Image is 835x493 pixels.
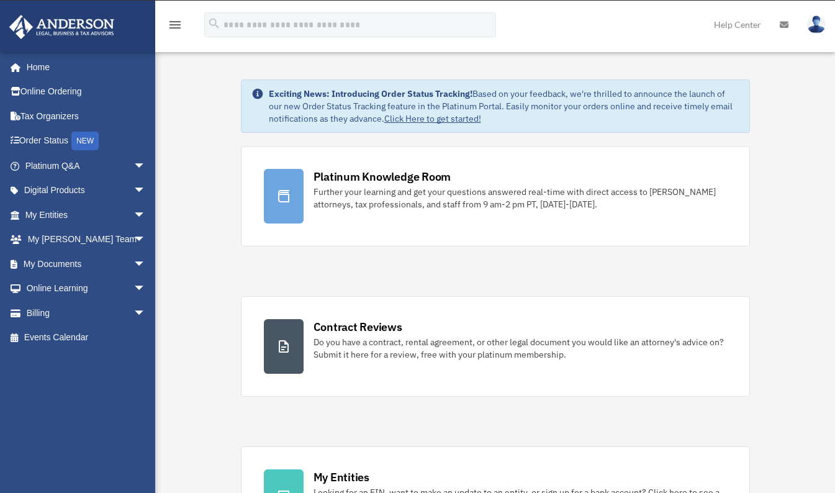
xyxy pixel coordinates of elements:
[133,301,158,326] span: arrow_drop_down
[9,178,165,203] a: Digital Productsarrow_drop_down
[314,169,451,184] div: Platinum Knowledge Room
[133,251,158,277] span: arrow_drop_down
[9,79,165,104] a: Online Ordering
[241,146,750,246] a: Platinum Knowledge Room Further your learning and get your questions answered real-time with dire...
[133,153,158,179] span: arrow_drop_down
[9,325,165,350] a: Events Calendar
[168,17,183,32] i: menu
[133,227,158,253] span: arrow_drop_down
[9,55,158,79] a: Home
[269,88,739,125] div: Based on your feedback, we're thrilled to announce the launch of our new Order Status Tracking fe...
[9,104,165,129] a: Tax Organizers
[241,296,750,397] a: Contract Reviews Do you have a contract, rental agreement, or other legal document you would like...
[807,16,826,34] img: User Pic
[9,153,165,178] a: Platinum Q&Aarrow_drop_down
[314,319,402,335] div: Contract Reviews
[314,186,727,210] div: Further your learning and get your questions answered real-time with direct access to [PERSON_NAM...
[384,113,481,124] a: Click Here to get started!
[168,22,183,32] a: menu
[207,17,221,30] i: search
[9,276,165,301] a: Online Learningarrow_drop_down
[314,469,369,485] div: My Entities
[9,129,165,154] a: Order StatusNEW
[133,202,158,228] span: arrow_drop_down
[133,276,158,302] span: arrow_drop_down
[9,202,165,227] a: My Entitiesarrow_drop_down
[9,301,165,325] a: Billingarrow_drop_down
[269,88,472,99] strong: Exciting News: Introducing Order Status Tracking!
[6,15,118,39] img: Anderson Advisors Platinum Portal
[9,227,165,252] a: My [PERSON_NAME] Teamarrow_drop_down
[9,251,165,276] a: My Documentsarrow_drop_down
[314,336,727,361] div: Do you have a contract, rental agreement, or other legal document you would like an attorney's ad...
[133,178,158,204] span: arrow_drop_down
[71,132,99,150] div: NEW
